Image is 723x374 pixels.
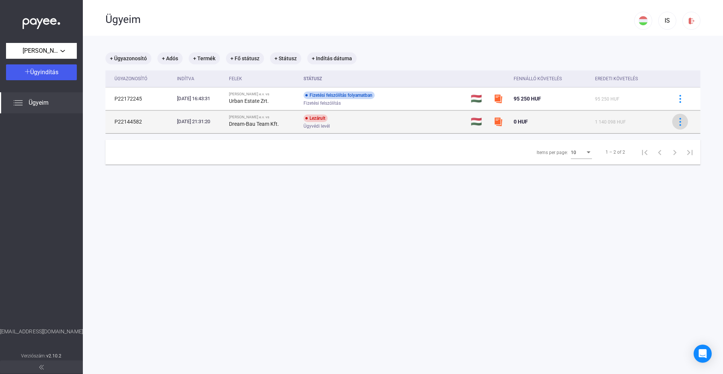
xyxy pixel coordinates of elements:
[39,365,44,369] img: arrow-double-left-grey.svg
[468,110,491,133] td: 🇭🇺
[595,74,663,83] div: Eredeti követelés
[514,96,541,102] span: 95 250 HUF
[595,74,638,83] div: Eredeti követelés
[105,87,174,110] td: P22172245
[639,16,648,25] img: HU
[300,70,468,87] th: Státusz
[652,145,667,160] button: Previous page
[229,98,269,104] strong: Urban Estate Zrt.
[6,43,77,59] button: [PERSON_NAME] e.v.
[229,74,242,83] div: Felek
[114,74,171,83] div: Ügyazonosító
[25,69,30,74] img: plus-white.svg
[46,353,62,359] strong: v2.10.2
[229,121,279,127] strong: Dream-Bau Team Kft.
[667,145,682,160] button: Next page
[494,94,503,103] img: szamlazzhu-mini
[672,114,688,130] button: more-blue
[595,119,626,125] span: 1 140 098 HUF
[6,64,77,80] button: Ügyindítás
[606,148,625,157] div: 1 – 2 of 2
[661,16,674,25] div: IS
[494,117,503,126] img: szamlazzhu-mini
[672,91,688,107] button: more-blue
[14,98,23,107] img: list.svg
[177,95,223,102] div: [DATE] 16:43:31
[304,114,328,122] div: Lezárult
[595,96,619,102] span: 95 250 HUF
[304,122,330,131] span: Ügyvédi levél
[514,74,589,83] div: Fennálló követelés
[157,52,183,64] mat-chip: + Adós
[30,69,58,76] span: Ügyindítás
[694,345,712,363] div: Open Intercom Messenger
[229,92,297,96] div: [PERSON_NAME] e.v. vs
[307,52,357,64] mat-chip: + Indítás dátuma
[23,46,60,55] span: [PERSON_NAME] e.v.
[468,87,491,110] td: 🇭🇺
[304,92,375,99] div: Fizetési felszólítás folyamatban
[682,12,700,30] button: logout-red
[676,118,684,126] img: more-blue
[682,145,697,160] button: Last page
[29,98,49,107] span: Ügyeim
[571,148,592,157] mat-select: Items per page:
[676,95,684,103] img: more-blue
[229,74,297,83] div: Felek
[229,115,297,119] div: [PERSON_NAME] e.v. vs
[571,150,576,155] span: 10
[226,52,264,64] mat-chip: + Fő státusz
[177,74,223,83] div: Indítva
[514,74,562,83] div: Fennálló követelés
[658,12,676,30] button: IS
[537,148,568,157] div: Items per page:
[270,52,301,64] mat-chip: + Státusz
[634,12,652,30] button: HU
[105,13,634,26] div: Ügyeim
[189,52,220,64] mat-chip: + Termék
[177,118,223,125] div: [DATE] 21:31:20
[105,110,174,133] td: P22144582
[114,74,147,83] div: Ügyazonosító
[177,74,194,83] div: Indítva
[23,14,60,29] img: white-payee-white-dot.svg
[637,145,652,160] button: First page
[514,119,528,125] span: 0 HUF
[105,52,151,64] mat-chip: + Ügyazonosító
[304,99,341,108] span: Fizetési felszólítás
[688,17,696,25] img: logout-red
